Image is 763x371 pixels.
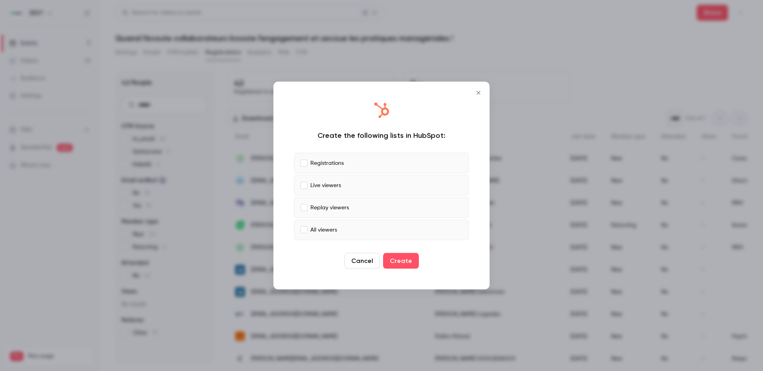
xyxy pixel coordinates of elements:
[310,203,349,212] p: Replay viewers
[310,226,337,234] p: All viewers
[471,85,486,101] button: Close
[345,253,380,269] button: Cancel
[310,159,344,167] p: Registrations
[383,253,419,269] button: Create
[310,181,341,189] p: Live viewers
[294,131,469,140] div: Create the following lists in HubSpot:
